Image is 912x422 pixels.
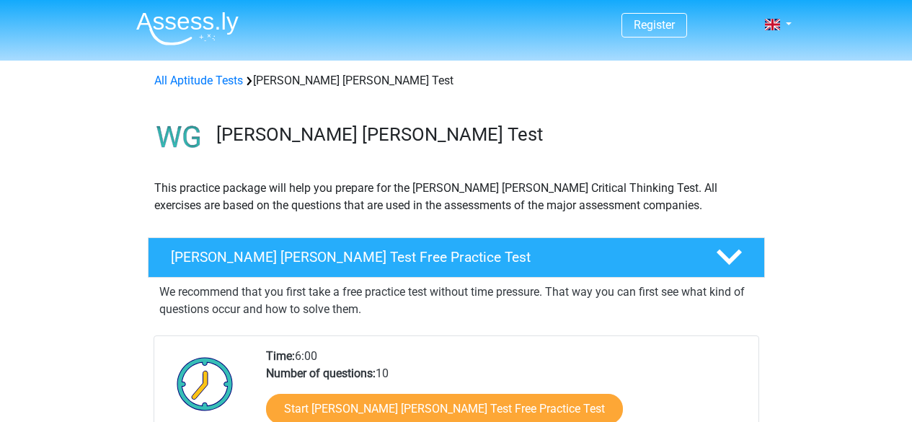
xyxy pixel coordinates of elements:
[216,123,753,146] h3: [PERSON_NAME] [PERSON_NAME] Test
[154,74,243,87] a: All Aptitude Tests
[159,283,753,318] p: We recommend that you first take a free practice test without time pressure. That way you can fir...
[634,18,675,32] a: Register
[266,349,295,363] b: Time:
[169,348,242,420] img: Clock
[142,237,771,278] a: [PERSON_NAME] [PERSON_NAME] Test Free Practice Test
[154,180,758,214] p: This practice package will help you prepare for the [PERSON_NAME] [PERSON_NAME] Critical Thinking...
[171,249,693,265] h4: [PERSON_NAME] [PERSON_NAME] Test Free Practice Test
[149,107,210,168] img: watson glaser test
[266,366,376,380] b: Number of questions:
[136,12,239,45] img: Assessly
[149,72,764,89] div: [PERSON_NAME] [PERSON_NAME] Test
